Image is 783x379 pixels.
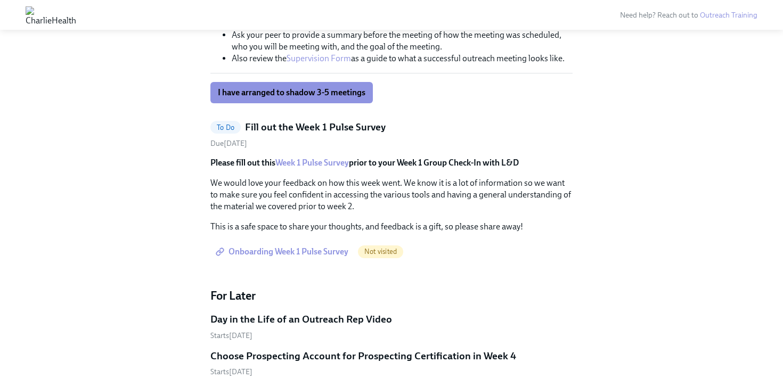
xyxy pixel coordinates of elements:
strong: Please fill out this prior to your Week 1 Group Check-In with L&D [210,158,519,168]
span: Need help? Reach out to [620,11,757,20]
a: Week 1 Pulse Survey [275,158,349,168]
a: Choose Prospecting Account for Prospecting Certification in Week 4Starts[DATE] [210,349,573,377]
span: Friday, August 22nd 2025, 12:00 pm [210,139,247,148]
span: To Do [210,123,241,131]
a: Onboarding Week 1 Pulse Survey [210,241,356,262]
p: This is a safe space to share your thoughts, and feedback is a gift, so please share away! [210,221,573,233]
button: I have arranged to shadow 3-5 meetings [210,82,373,103]
a: Supervision Form [287,53,351,63]
a: Outreach Training [700,11,757,20]
h5: Choose Prospecting Account for Prospecting Certification in Week 4 [210,349,516,363]
h5: Fill out the Week 1 Pulse Survey [245,120,386,134]
p: We would love your feedback on how this week went. We know it is a lot of information so we want ... [210,177,573,212]
span: Not visited [358,248,403,256]
li: Ask your peer to provide a summary before the meeting of how the meeting was scheduled, who you w... [232,29,573,53]
li: Also review the as a guide to what a successful outreach meeting looks like. [232,53,573,64]
h4: For Later [210,288,573,304]
span: Monday, August 25th 2025, 8:00 am [210,367,252,376]
span: Saturday, August 23rd 2025, 8:00 am [210,331,252,340]
span: I have arranged to shadow 3-5 meetings [218,87,365,98]
h5: Day in the Life of an Outreach Rep Video [210,312,392,326]
span: Onboarding Week 1 Pulse Survey [218,246,348,257]
a: Day in the Life of an Outreach Rep VideoStarts[DATE] [210,312,573,341]
a: To DoFill out the Week 1 Pulse SurveyDue[DATE] [210,120,573,149]
img: CharlieHealth [26,6,76,23]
